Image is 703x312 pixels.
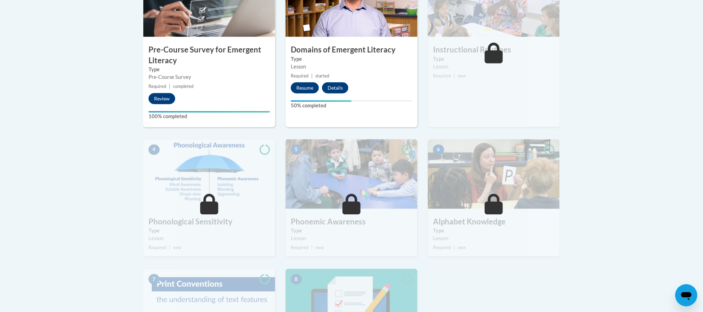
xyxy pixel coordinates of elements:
div: Pre-Course Survey [149,73,270,81]
div: Lesson [291,235,412,242]
button: Review [149,93,175,104]
span: | [454,73,455,79]
label: Type [291,227,412,235]
span: | [311,245,313,250]
span: new [173,245,181,250]
span: Required [149,84,166,89]
h3: Domains of Emergent Literacy [286,44,417,55]
div: Lesson [149,235,270,242]
h3: Pre-Course Survey for Emergent Literacy [143,44,275,66]
iframe: Button to launch messaging window [675,284,697,306]
span: | [169,84,170,89]
h3: Instructional Routines [428,44,560,55]
label: Type [149,66,270,73]
span: 7 [149,274,160,285]
span: | [454,245,455,250]
button: Details [322,82,348,93]
span: Required [433,245,451,250]
span: new [458,73,466,79]
label: 50% completed [291,102,412,109]
div: Your progress [291,100,351,102]
span: 4 [149,145,160,155]
span: completed [173,84,194,89]
label: Type [433,55,554,63]
div: Your progress [149,111,270,113]
span: Required [149,245,166,250]
h3: Phonological Sensitivity [143,216,275,227]
div: Lesson [433,235,554,242]
label: Type [433,227,554,235]
span: Required [291,245,308,250]
label: Type [291,55,412,63]
span: started [315,73,329,79]
span: 8 [291,274,302,285]
label: 100% completed [149,113,270,120]
div: Lesson [433,63,554,71]
span: new [458,245,466,250]
img: Course Image [286,139,417,209]
img: Course Image [143,139,275,209]
h3: Phonemic Awareness [286,216,417,227]
span: 6 [433,145,444,155]
span: | [311,73,313,79]
span: | [169,245,170,250]
div: Lesson [291,63,412,71]
img: Course Image [428,139,560,209]
span: Required [291,73,308,79]
h3: Alphabet Knowledge [428,216,560,227]
span: 5 [291,145,302,155]
label: Type [149,227,270,235]
button: Resume [291,82,319,93]
span: Required [433,73,451,79]
span: new [315,245,324,250]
